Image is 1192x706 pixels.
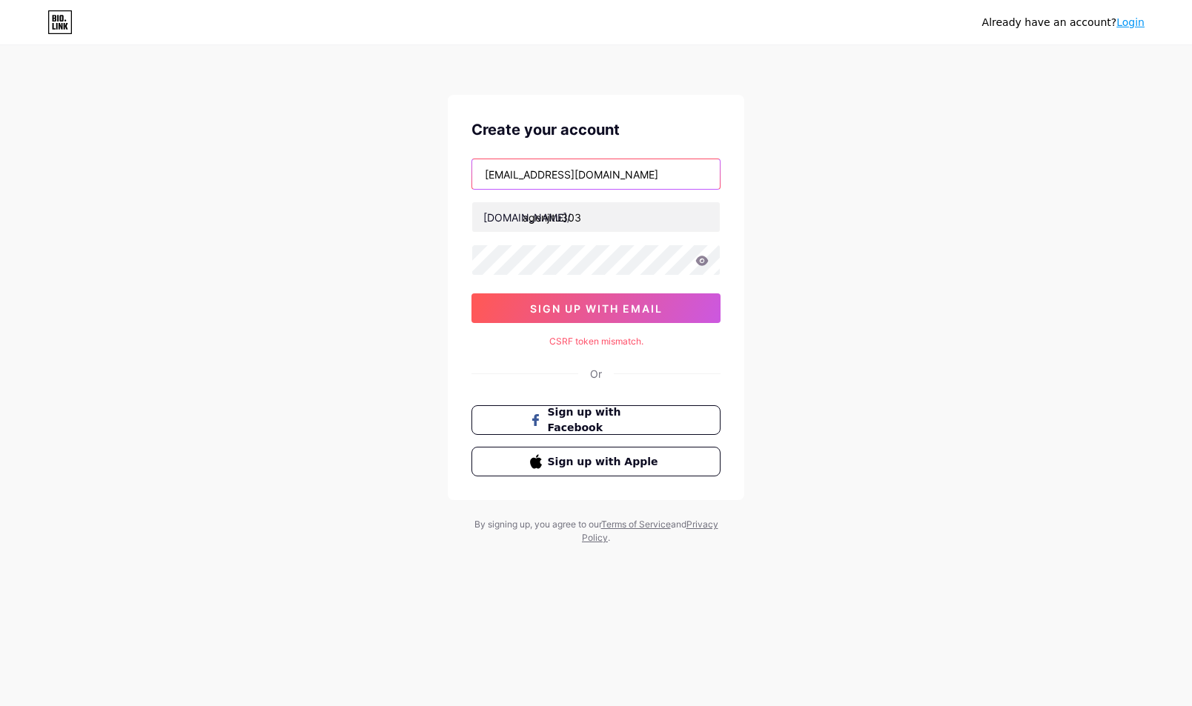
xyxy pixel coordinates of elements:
input: Email [472,159,720,189]
span: Sign up with Facebook [548,404,663,436]
div: Create your account [471,119,721,141]
a: Terms of Service [601,519,671,530]
button: Sign up with Apple [471,447,721,476]
div: Already have an account? [982,15,1145,30]
div: Or [590,366,602,382]
button: Sign up with Facebook [471,405,721,435]
button: sign up with email [471,293,721,323]
div: By signing up, you agree to our and . [470,518,722,545]
span: Sign up with Apple [548,454,663,470]
div: [DOMAIN_NAME]/ [483,210,571,225]
div: CSRF token mismatch. [471,335,721,348]
a: Login [1116,16,1145,28]
input: username [472,202,720,232]
span: sign up with email [530,302,663,315]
